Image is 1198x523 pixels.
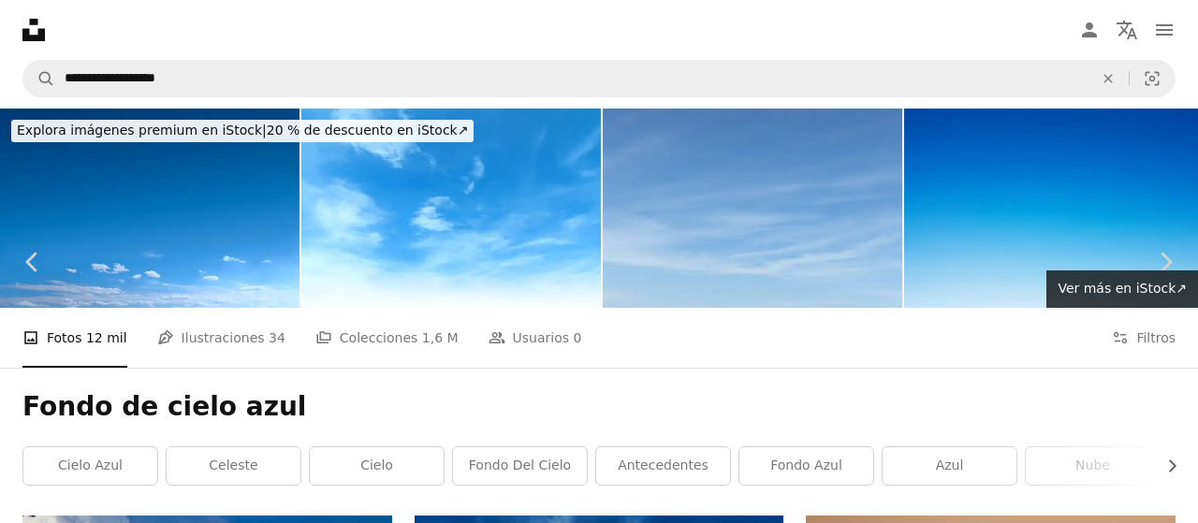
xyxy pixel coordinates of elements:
[22,60,1176,97] form: Encuentra imágenes en todo el sitio
[883,447,1016,485] a: azul
[1058,281,1187,296] span: Ver más en iStock ↗
[1146,11,1183,49] button: Menú
[1071,11,1108,49] a: Iniciar sesión / Registrarse
[1155,447,1176,485] button: desplazar lista a la derecha
[17,123,468,138] span: 20 % de descuento en iStock ↗
[596,447,730,485] a: antecedentes
[574,327,582,348] span: 0
[17,123,267,138] span: Explora imágenes premium en iStock |
[315,308,459,368] a: Colecciones 1,6 M
[167,447,300,485] a: celeste
[22,19,45,41] a: Inicio — Unsplash
[157,308,285,368] a: Ilustraciones 34
[1108,11,1146,49] button: Idioma
[422,327,459,348] span: 1,6 M
[1026,447,1160,485] a: nube
[739,447,873,485] a: fondo azul
[23,447,157,485] a: cielo azul
[1130,61,1175,96] button: Búsqueda visual
[269,327,285,348] span: 34
[310,447,444,485] a: cielo
[1112,308,1176,368] button: Filtros
[1132,172,1198,352] a: Siguiente
[301,109,601,308] img: Cielo azul de verano y fondo blanco de nubes blancas. Hermosa nubes claras en la temporada de cal...
[23,61,55,96] button: Buscar en Unsplash
[453,447,587,485] a: Fondo del cielo
[22,390,1176,424] h1: Fondo de cielo azul
[489,308,582,368] a: Usuarios 0
[603,109,902,308] img: Agradable fondo de panorama cielo azul vacío sin nubes
[1046,270,1198,308] a: Ver más en iStock↗
[1088,61,1129,96] button: Borrar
